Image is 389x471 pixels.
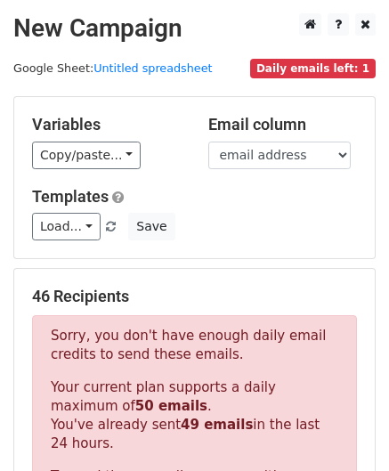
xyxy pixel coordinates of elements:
p: Sorry, you don't have enough daily email credits to send these emails. [51,327,338,364]
strong: 49 emails [181,417,253,433]
h5: 46 Recipients [32,287,357,306]
button: Save [128,213,174,240]
a: Load... [32,213,101,240]
a: Templates [32,187,109,206]
h5: Email column [208,115,358,134]
small: Google Sheet: [13,61,213,75]
h2: New Campaign [13,13,376,44]
span: Daily emails left: 1 [250,59,376,78]
strong: 50 emails [135,398,207,414]
a: Copy/paste... [32,142,141,169]
p: Your current plan supports a daily maximum of . You've already sent in the last 24 hours. [51,378,338,453]
h5: Variables [32,115,182,134]
a: Untitled spreadsheet [93,61,212,75]
a: Daily emails left: 1 [250,61,376,75]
